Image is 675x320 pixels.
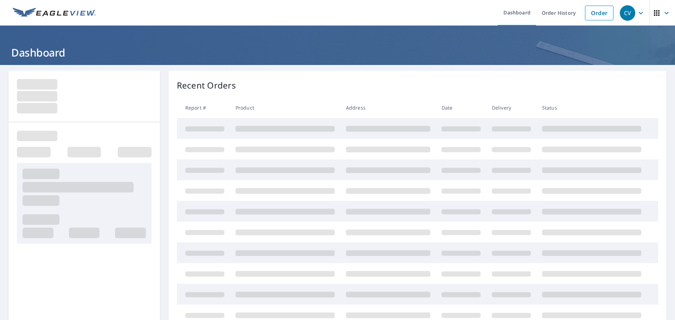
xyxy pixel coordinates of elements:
[585,6,613,20] a: Order
[8,45,667,60] h1: Dashboard
[177,97,230,118] th: Report #
[536,97,647,118] th: Status
[620,5,635,21] div: CV
[436,97,486,118] th: Date
[230,97,340,118] th: Product
[177,79,236,92] p: Recent Orders
[486,97,536,118] th: Delivery
[13,8,96,18] img: EV Logo
[340,97,436,118] th: Address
